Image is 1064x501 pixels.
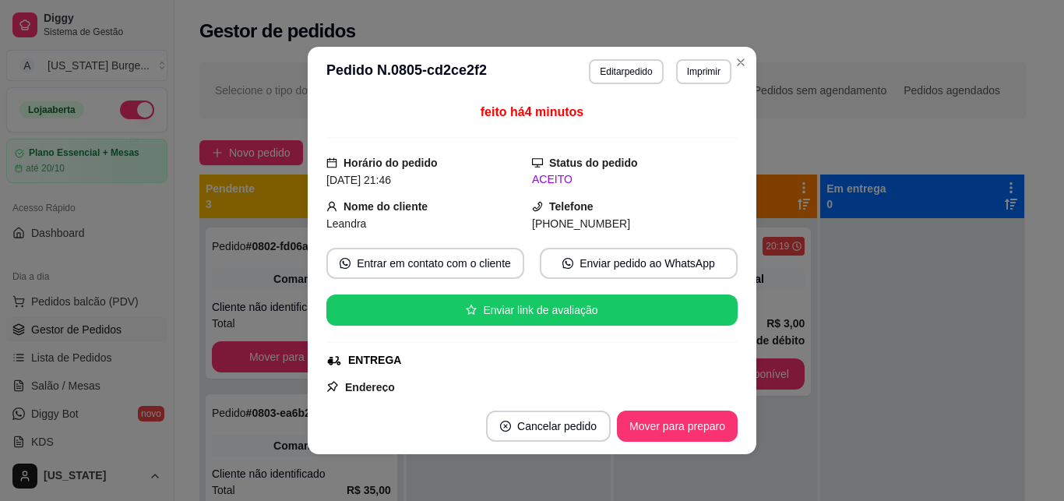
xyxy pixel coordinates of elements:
h3: Pedido N. 0805-cd2ce2f2 [326,59,487,84]
strong: Endereço [345,381,395,393]
span: calendar [326,157,337,168]
button: starEnviar link de avaliação [326,295,738,326]
span: star [466,305,477,316]
span: pushpin [326,380,339,393]
strong: Horário do pedido [344,157,438,169]
button: whats-appEntrar em contato com o cliente [326,248,524,279]
strong: Nome do cliente [344,200,428,213]
button: Close [728,50,753,75]
div: ACEITO [532,171,738,188]
span: [PHONE_NUMBER] [532,217,630,230]
button: Editarpedido [589,59,663,84]
span: feito há 4 minutos [481,105,583,118]
span: user [326,201,337,212]
span: desktop [532,157,543,168]
span: whats-app [340,258,351,269]
strong: Status do pedido [549,157,638,169]
div: ENTREGA [348,352,401,369]
button: close-circleCancelar pedido [486,411,611,442]
span: whats-app [562,258,573,269]
span: Leandra [326,217,366,230]
button: Imprimir [676,59,731,84]
button: whats-appEnviar pedido ao WhatsApp [540,248,738,279]
button: Mover para preparo [617,411,738,442]
span: close-circle [500,421,511,432]
span: [DATE] 21:46 [326,174,391,186]
strong: Telefone [549,200,594,213]
span: phone [532,201,543,212]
